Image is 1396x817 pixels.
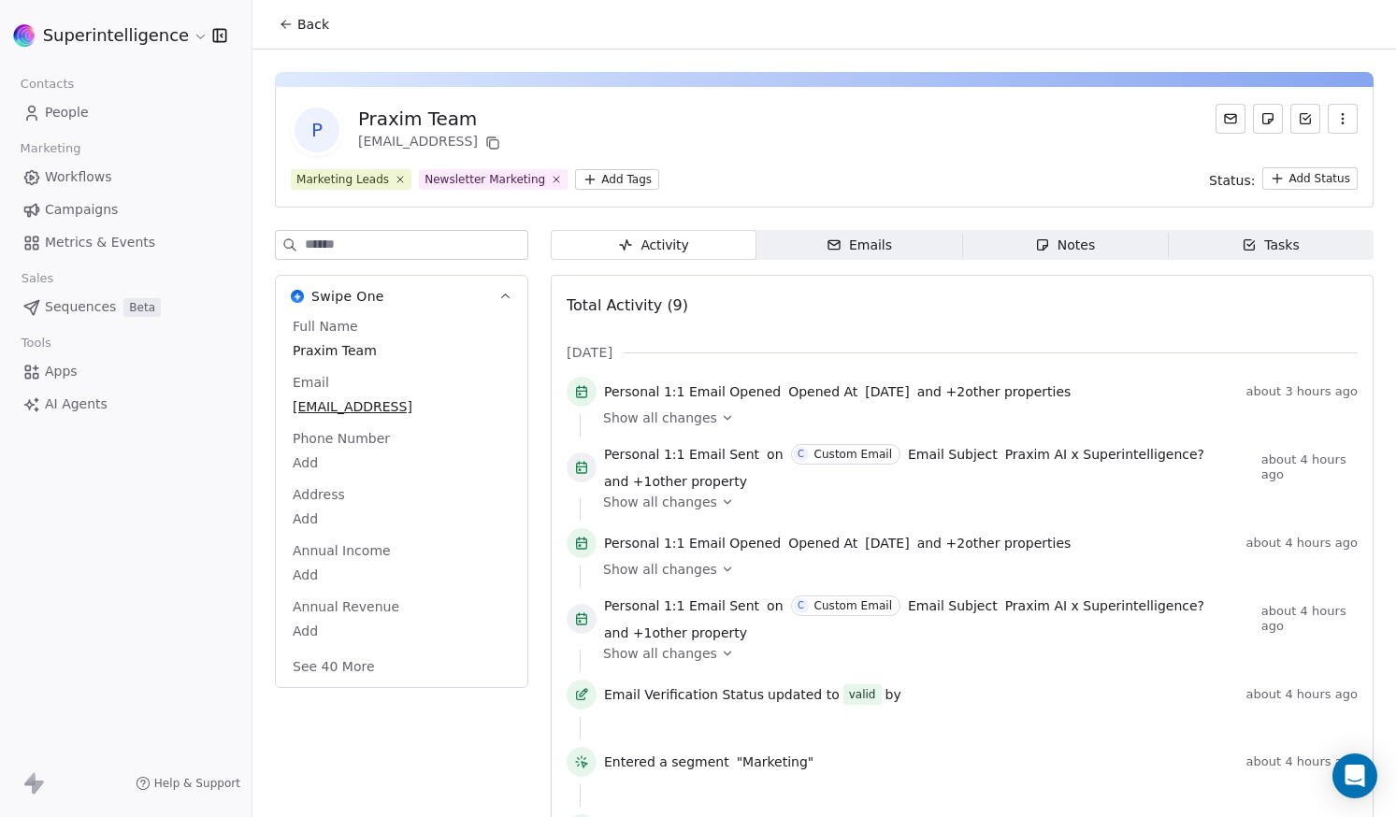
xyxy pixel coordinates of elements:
[295,107,339,152] span: P
[849,685,876,704] div: valid
[603,408,1345,427] a: Show all changes
[293,509,511,528] span: Add
[15,194,237,225] a: Campaigns
[43,23,189,48] span: Superintelligence
[15,97,237,128] a: People
[15,227,237,258] a: Metrics & Events
[1246,754,1358,769] span: about 4 hours ago
[604,685,764,704] span: Email Verification Status
[22,20,199,51] button: Superintelligence
[13,265,62,293] span: Sales
[45,297,116,317] span: Sequences
[289,541,395,560] span: Annual Income
[1261,452,1358,482] span: about 4 hours ago
[604,623,747,642] span: and + 1 other property
[1246,687,1358,702] span: about 4 hours ago
[293,566,511,584] span: Add
[767,445,783,464] span: on
[908,596,998,615] span: Email Subject
[1246,536,1358,551] span: about 4 hours ago
[45,362,78,381] span: Apps
[267,7,340,41] button: Back
[276,276,527,317] button: Swipe OneSwipe One
[1246,384,1358,399] span: about 3 hours ago
[293,622,511,640] span: Add
[567,296,688,314] span: Total Activity (9)
[289,373,333,392] span: Email
[917,382,1072,401] span: and + 2 other properties
[123,298,161,317] span: Beta
[885,685,901,704] span: by
[604,382,781,401] span: Personal 1:1 Email Opened
[767,596,783,615] span: on
[15,356,237,387] a: Apps
[15,292,237,322] a: SequencesBeta
[798,598,804,613] div: C
[798,447,804,462] div: C
[289,317,362,336] span: Full Name
[827,236,892,255] div: Emails
[604,472,747,491] span: and + 1 other property
[136,776,240,791] a: Help & Support
[289,429,394,448] span: Phone Number
[358,132,504,154] div: [EMAIL_ADDRESS]
[289,597,403,616] span: Annual Revenue
[603,493,1345,511] a: Show all changes
[1332,753,1377,798] div: Open Intercom Messenger
[917,534,1072,552] span: and + 2 other properties
[1242,236,1300,255] div: Tasks
[1005,596,1204,615] span: Praxim AI x Superintelligence?
[567,343,612,362] span: [DATE]
[289,485,349,504] span: Address
[45,394,108,414] span: AI Agents
[603,408,717,427] span: Show all changes
[293,341,511,360] span: Praxim Team
[281,650,386,683] button: See 40 More
[12,70,82,98] span: Contacts
[768,685,840,704] span: updated to
[604,534,781,552] span: Personal 1:1 Email Opened
[291,290,304,303] img: Swipe One
[814,599,892,612] div: Custom Email
[603,493,717,511] span: Show all changes
[788,382,857,401] span: Opened At
[737,752,814,771] span: "Marketing"
[45,233,155,252] span: Metrics & Events
[603,560,717,579] span: Show all changes
[15,162,237,193] a: Workflows
[12,135,89,163] span: Marketing
[13,329,59,357] span: Tools
[296,171,389,188] div: Marketing Leads
[865,534,909,552] span: [DATE]
[425,171,545,188] div: Newsletter Marketing
[13,24,36,47] img: sinews%20copy.png
[604,596,759,615] span: Personal 1:1 Email Sent
[15,389,237,420] a: AI Agents
[1209,171,1255,190] span: Status:
[358,106,504,132] div: Praxim Team
[814,448,892,461] div: Custom Email
[154,776,240,791] span: Help & Support
[1261,604,1358,634] span: about 4 hours ago
[1035,236,1095,255] div: Notes
[311,287,384,306] span: Swipe One
[293,453,511,472] span: Add
[1262,167,1358,190] button: Add Status
[788,534,857,552] span: Opened At
[45,200,118,220] span: Campaigns
[603,560,1345,579] a: Show all changes
[45,167,112,187] span: Workflows
[1005,445,1204,464] span: Praxim AI x Superintelligence?
[865,382,909,401] span: [DATE]
[908,445,998,464] span: Email Subject
[604,752,729,771] span: Entered a segment
[293,397,511,416] span: [EMAIL_ADDRESS]
[276,317,527,687] div: Swipe OneSwipe One
[297,15,329,34] span: Back
[604,445,759,464] span: Personal 1:1 Email Sent
[603,644,1345,663] a: Show all changes
[575,169,659,190] button: Add Tags
[603,644,717,663] span: Show all changes
[45,103,89,122] span: People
